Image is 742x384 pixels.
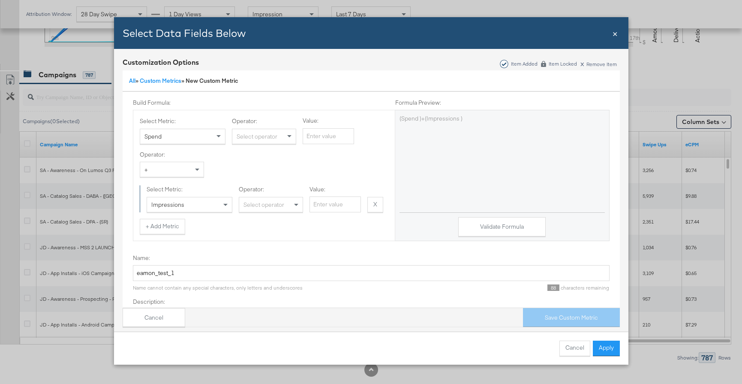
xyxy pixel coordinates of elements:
[613,27,618,39] span: ×
[548,61,577,67] div: Item Locked
[140,77,181,85] a: Custom Metrics
[395,99,610,107] label: Formula Preview:
[133,284,303,291] div: Name cannot contain any special characters, only letters and underscores
[129,77,140,85] span: »
[232,117,296,125] label: Operator:
[511,61,538,67] div: Item Added
[133,99,171,107] label: Build Formula:
[580,60,617,67] div: Remove Item
[367,197,383,212] button: X
[133,254,610,262] label: Name:
[140,151,204,159] label: Operator:
[114,17,628,365] div: Bulk Add Locations Modal
[186,77,238,85] span: New Custom Metric
[129,77,135,85] a: All
[151,201,184,209] span: Impressions
[140,77,186,85] span: »
[613,27,618,39] div: Close
[425,115,463,122] span: ( Impressions )
[559,341,590,356] button: Cancel
[303,284,610,291] div: characters remaining
[140,219,185,234] button: + Add Metric
[309,185,361,194] label: Value:
[144,133,162,140] span: Spend
[400,115,421,122] span: ( Spend )
[593,341,620,356] button: Apply
[421,115,463,122] span: +
[133,298,610,306] label: Description:
[133,265,610,281] input: Give your custom metric a name
[580,58,584,68] span: x
[123,308,185,327] button: Cancel
[140,117,225,125] label: Select Metric:
[239,197,303,212] div: Select operator
[147,185,232,194] label: Select Metric:
[309,197,361,212] input: Enter value
[303,128,354,144] input: Enter value
[123,57,199,67] div: Customization Options
[123,27,246,39] span: Select Data Fields Below
[547,284,559,291] span: 88
[458,217,546,236] button: Validate Formula
[232,129,296,144] div: Select operator
[239,185,303,194] label: Operator:
[303,117,354,125] label: Value:
[144,166,148,173] span: +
